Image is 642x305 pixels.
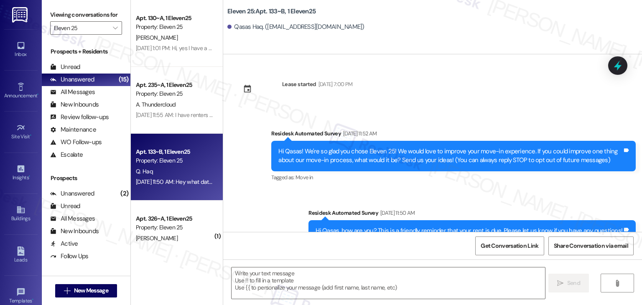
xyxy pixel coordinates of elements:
div: Property: Eleven 25 [136,89,213,98]
div: [DATE] 7:00 PM [316,80,353,89]
button: Send [548,274,589,292]
div: New Inbounds [50,100,99,109]
div: Apt. 130~A, 1 Eleven25 [136,14,213,23]
span: • [37,91,38,97]
button: Share Conversation via email [548,236,634,255]
div: Prospects [42,174,130,183]
div: [DATE] 11:55 AM: I have renters insurance and there should be no reason for the charge [136,111,345,119]
i:  [614,280,620,287]
img: ResiDesk Logo [12,7,29,23]
div: Escalate [50,150,83,159]
div: Hi Qasas, how are you? This is a friendly reminder that your rent is due. Please let us know if y... [316,226,622,235]
span: • [29,173,30,179]
div: Unanswered [50,75,94,84]
div: Prospects + Residents [42,47,130,56]
span: Get Conversation Link [481,241,538,250]
div: Property: Eleven 25 [136,156,213,165]
div: [DATE] 1:01 PM: Hi, yes I have a few questions. Please call me at [PHONE_NUMBER] when you have a ... [136,44,443,52]
div: Apt. 326~A, 1 Eleven25 [136,214,213,223]
div: Maintenance [50,125,96,134]
div: Hi Qasas! We're so glad you chose Eleven 25! We would love to improve your move-in experience. If... [278,147,622,165]
div: [DATE] 11:52 AM [341,129,377,138]
div: Property: Eleven 25 [136,23,213,31]
div: [DATE] 11:50 AM: Hey what date is it due? [136,178,234,186]
span: • [30,132,31,138]
div: [DATE] 11:50 AM [378,208,415,217]
div: New Inbounds [50,227,99,236]
label: Viewing conversations for [50,8,122,21]
div: All Messages [50,214,95,223]
div: WO Follow-ups [50,138,102,147]
i:  [64,287,70,294]
span: Move in [296,174,313,181]
span: [PERSON_NAME] [136,34,178,41]
i:  [113,25,117,31]
a: Site Visit • [4,121,38,143]
div: Property: Eleven 25 [136,223,213,232]
div: Review follow-ups [50,113,109,122]
button: New Message [55,284,117,297]
a: Buildings [4,203,38,225]
div: Residesk Automated Survey [308,208,636,220]
div: Residents [42,275,130,284]
span: A. Thundercloud [136,101,176,108]
div: Apt. 133~B, 1 Eleven25 [136,147,213,156]
div: Active [50,239,78,248]
div: (15) [117,73,130,86]
input: All communities [54,21,109,35]
div: Qasas Haq. ([EMAIL_ADDRESS][DOMAIN_NAME]) [227,23,364,31]
i:  [557,280,563,287]
div: Unread [50,202,80,211]
div: Unanswered [50,189,94,198]
b: Eleven 25: Apt. 133~B, 1 Eleven25 [227,7,316,16]
span: • [32,297,33,302]
span: New Message [74,286,108,295]
a: Leads [4,244,38,267]
div: Unread [50,63,80,71]
div: [DATE] 11:56 AM: I do not live here anymore. Please stop. [136,245,269,252]
span: Share Conversation via email [554,241,628,250]
div: Follow Ups [50,252,89,261]
div: Residesk Automated Survey [271,129,636,141]
div: (2) [118,187,130,200]
div: Tagged as: [271,171,636,183]
a: Insights • [4,162,38,184]
div: Apt. 235~A, 1 Eleven25 [136,81,213,89]
div: Lease started [282,80,316,89]
div: All Messages [50,88,95,97]
textarea: To enrich screen reader interactions, please activate Accessibility in Grammarly extension settings [232,267,545,299]
a: Inbox [4,38,38,61]
span: Send [567,279,580,287]
span: [PERSON_NAME] [136,234,178,242]
span: Q. Haq [136,168,153,175]
button: Get Conversation Link [475,236,544,255]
